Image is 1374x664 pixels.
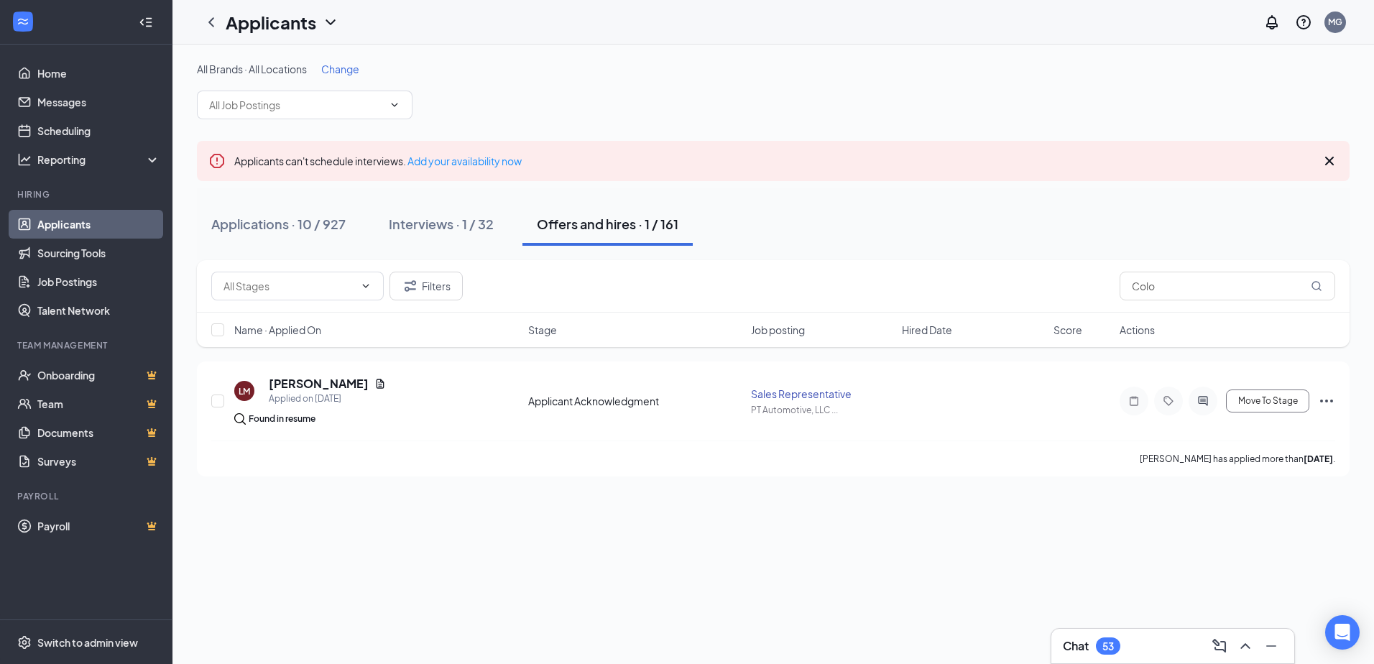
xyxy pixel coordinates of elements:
svg: ChevronUp [1237,637,1254,655]
svg: ActiveChat [1194,395,1212,407]
div: Open Intercom Messenger [1325,615,1360,650]
button: ChevronUp [1234,635,1257,658]
div: PT Automotive, LLC ... [751,404,894,416]
svg: ComposeMessage [1211,637,1228,655]
svg: Note [1125,395,1143,407]
svg: Cross [1321,152,1338,170]
div: Team Management [17,339,157,351]
div: Reporting [37,152,161,167]
a: SurveysCrown [37,447,160,476]
svg: Document [374,378,386,389]
svg: Minimize [1263,637,1280,655]
div: Switch to admin view [37,635,138,650]
a: Scheduling [37,116,160,145]
span: Applicants can't schedule interviews. [234,155,522,167]
div: Sales Representative [751,387,894,401]
svg: Collapse [139,15,153,29]
div: Applied on [DATE] [269,392,386,406]
button: Filter Filters [389,272,463,300]
a: DocumentsCrown [37,418,160,447]
h3: Chat [1063,638,1089,654]
svg: MagnifyingGlass [1311,280,1322,292]
svg: QuestionInfo [1295,14,1312,31]
a: Messages [37,88,160,116]
a: OnboardingCrown [37,361,160,389]
input: Search in offers and hires [1120,272,1335,300]
svg: ChevronDown [360,280,372,292]
svg: WorkstreamLogo [16,14,30,29]
svg: Settings [17,635,32,650]
div: Applications · 10 / 927 [211,215,346,233]
a: Applicants [37,210,160,239]
a: Sourcing Tools [37,239,160,267]
div: Offers and hires · 1 / 161 [537,215,678,233]
div: Applicant Acknowledgment [528,394,742,408]
svg: ChevronLeft [203,14,220,31]
svg: Error [208,152,226,170]
span: Move To Stage [1238,396,1298,406]
svg: Tag [1160,395,1177,407]
span: Score [1053,323,1082,337]
a: Add your availability now [407,155,522,167]
span: Name · Applied On [234,323,321,337]
button: Move To Stage [1226,389,1309,412]
p: [PERSON_NAME] has applied more than . [1140,453,1335,465]
span: Stage [528,323,557,337]
button: Minimize [1260,635,1283,658]
a: PayrollCrown [37,512,160,540]
span: Change [321,63,359,75]
b: [DATE] [1304,453,1333,464]
div: LM [239,385,250,397]
span: Actions [1120,323,1155,337]
span: All Brands · All Locations [197,63,307,75]
a: TeamCrown [37,389,160,418]
div: MG [1328,16,1342,28]
svg: Analysis [17,152,32,167]
span: Job posting [751,323,805,337]
img: search.bf7aa3482b7795d4f01b.svg [234,413,246,425]
a: Job Postings [37,267,160,296]
div: Hiring [17,188,157,200]
div: Payroll [17,490,157,502]
svg: Filter [402,277,419,295]
div: Interviews · 1 / 32 [389,215,494,233]
svg: Ellipses [1318,392,1335,410]
input: All Stages [223,278,354,294]
input: All Job Postings [209,97,383,113]
svg: ChevronDown [389,99,400,111]
button: ComposeMessage [1208,635,1231,658]
svg: ChevronDown [322,14,339,31]
h1: Applicants [226,10,316,34]
div: 53 [1102,640,1114,653]
div: Found in resume [249,412,315,426]
svg: Notifications [1263,14,1281,31]
a: Talent Network [37,296,160,325]
a: Home [37,59,160,88]
span: Hired Date [902,323,952,337]
h5: [PERSON_NAME] [269,376,369,392]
